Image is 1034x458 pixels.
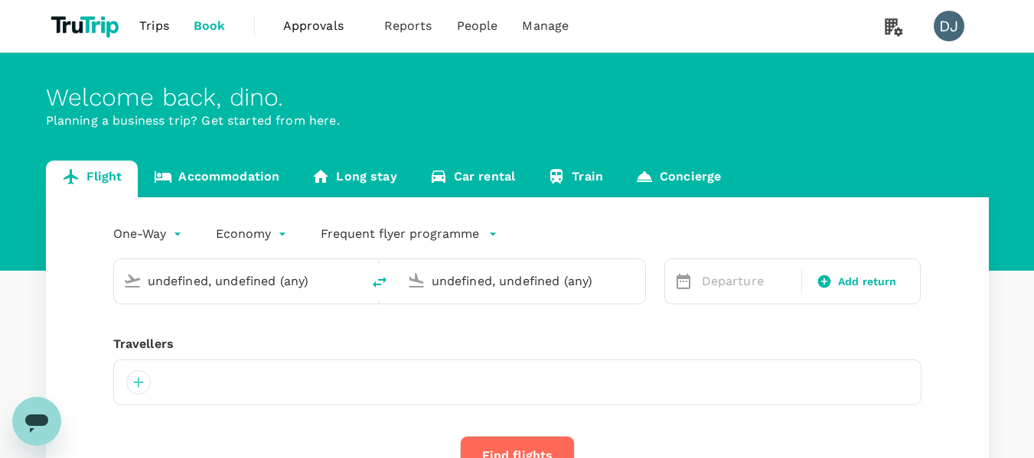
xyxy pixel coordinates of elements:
a: Concierge [619,161,737,197]
a: Long stay [295,161,413,197]
div: Travellers [113,335,921,353]
div: Welcome back , dino . [46,83,989,112]
button: Frequent flyer programme [321,225,497,243]
iframe: Button to launch messaging window [12,397,61,446]
a: Accommodation [138,161,295,197]
button: Open [351,279,354,282]
input: Going to [432,269,613,293]
div: One-Way [113,222,185,246]
span: People [457,17,498,35]
img: TruTrip logo [46,9,128,43]
p: Planning a business trip? Get started from here. [46,112,989,130]
a: Car rental [413,161,532,197]
span: Book [194,17,226,35]
p: Frequent flyer programme [321,225,479,243]
span: Add return [838,274,897,290]
a: Train [531,161,619,197]
span: Manage [522,17,569,35]
div: Economy [216,222,290,246]
span: Trips [139,17,169,35]
div: DJ [934,11,964,41]
button: delete [361,264,398,300]
button: Open [634,279,638,282]
span: Approvals [283,17,360,35]
p: Departure [702,272,792,291]
input: Depart from [148,269,329,293]
a: Flight [46,161,139,197]
span: Reports [384,17,432,35]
